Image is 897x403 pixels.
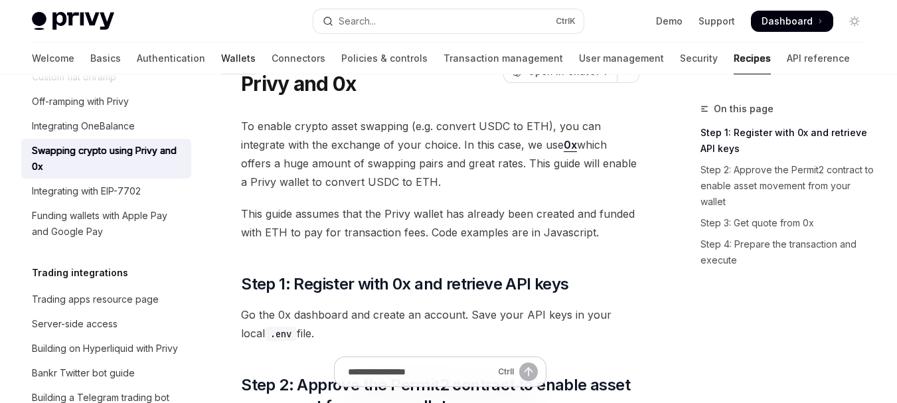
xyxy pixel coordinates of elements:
[21,139,191,179] a: Swapping crypto using Privy and 0x
[241,204,639,242] span: This guide assumes that the Privy wallet has already been created and funded with ETH to pay for ...
[21,114,191,138] a: Integrating OneBalance
[579,42,664,74] a: User management
[313,9,584,33] button: Open search
[21,179,191,203] a: Integrating with EIP-7702
[272,42,325,74] a: Connectors
[32,12,114,31] img: light logo
[734,42,771,74] a: Recipes
[700,122,876,159] a: Step 1: Register with 0x and retrieve API keys
[444,42,563,74] a: Transaction management
[714,101,774,117] span: On this page
[656,15,683,28] a: Demo
[32,94,129,110] div: Off-ramping with Privy
[700,159,876,212] a: Step 2: Approve the Permit2 contract to enable asset movement from your wallet
[32,183,141,199] div: Integrating with EIP-7702
[21,90,191,114] a: Off-ramping with Privy
[32,118,135,134] div: Integrating OneBalance
[137,42,205,74] a: Authentication
[762,15,813,28] span: Dashboard
[564,138,577,152] a: 0x
[787,42,850,74] a: API reference
[341,42,428,74] a: Policies & controls
[680,42,718,74] a: Security
[339,13,376,29] div: Search...
[32,42,74,74] a: Welcome
[21,204,191,244] a: Funding wallets with Apple Pay and Google Pay
[32,143,183,175] div: Swapping crypto using Privy and 0x
[556,16,576,27] span: Ctrl K
[751,11,833,32] a: Dashboard
[221,42,256,74] a: Wallets
[698,15,735,28] a: Support
[90,42,121,74] a: Basics
[241,117,639,191] span: To enable crypto asset swapping (e.g. convert USDC to ETH), you can integrate with the exchange o...
[32,208,183,240] div: Funding wallets with Apple Pay and Google Pay
[700,212,876,234] a: Step 3: Get quote from 0x
[844,11,865,32] button: Toggle dark mode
